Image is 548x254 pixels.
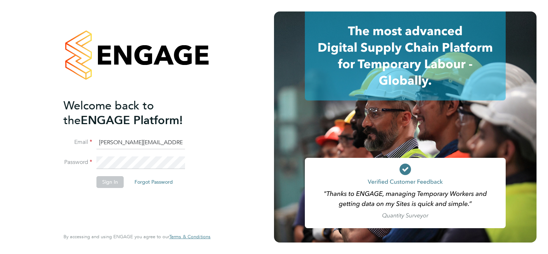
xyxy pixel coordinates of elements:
[63,98,203,128] h2: ENGAGE Platform!
[63,234,211,240] span: By accessing and using ENGAGE you agree to our
[63,159,92,166] label: Password
[96,176,124,188] button: Sign In
[63,99,154,127] span: Welcome back to the
[96,136,185,149] input: Enter your work email...
[129,176,179,188] button: Forgot Password
[169,234,211,240] span: Terms & Conditions
[169,234,211,240] a: Terms & Conditions
[63,138,92,146] label: Email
